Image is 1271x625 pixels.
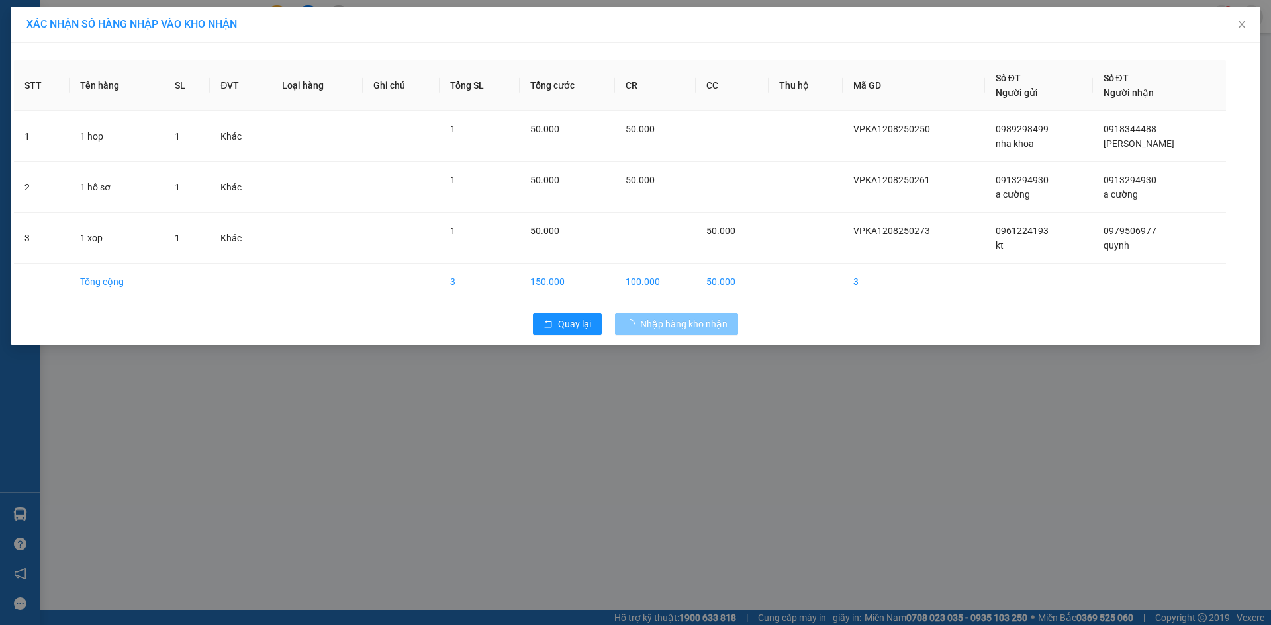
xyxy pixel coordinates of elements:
span: 1 [175,131,180,142]
span: 0913294930 [996,175,1049,185]
span: Người nhận [1104,87,1154,98]
span: loading [626,319,640,329]
span: 50.000 [626,124,655,134]
td: 1 [14,111,70,162]
th: CR [615,60,696,111]
td: 150.000 [520,264,615,300]
td: 3 [843,264,985,300]
th: CC [696,60,769,111]
td: 2 [14,162,70,213]
span: 50.000 [530,175,559,185]
span: Người gửi [996,87,1038,98]
span: VPKA1208250273 [853,226,930,236]
button: Nhập hàng kho nhận [615,313,738,335]
th: Tên hàng [70,60,164,111]
span: Quay lại [558,317,591,331]
td: 50.000 [696,264,769,300]
button: Close [1223,7,1260,44]
span: 0979506977 [1104,226,1156,236]
th: Mã GD [843,60,985,111]
span: 0918344488 [1104,124,1156,134]
button: rollbackQuay lại [533,313,602,335]
span: Số ĐT [1104,73,1129,83]
td: 3 [440,264,520,300]
span: 0913294930 [1104,175,1156,185]
span: a cường [996,189,1030,200]
span: 1 [450,175,455,185]
span: kt [996,240,1004,251]
span: 1 [450,124,455,134]
span: 50.000 [626,175,655,185]
th: Loại hàng [271,60,363,111]
span: XÁC NHẬN SỐ HÀNG NHẬP VÀO KHO NHẬN [26,18,237,30]
span: 50.000 [530,226,559,236]
td: 1 hồ sơ [70,162,164,213]
span: Nhập hàng kho nhận [640,317,728,331]
span: 0989298499 [996,124,1049,134]
span: VPKA1208250250 [853,124,930,134]
span: 50.000 [530,124,559,134]
td: 100.000 [615,264,696,300]
span: Số ĐT [996,73,1021,83]
th: ĐVT [210,60,271,111]
td: Khác [210,111,271,162]
span: 1 [175,233,180,243]
span: a cường [1104,189,1138,200]
span: VPKA1208250261 [853,175,930,185]
td: Tổng cộng [70,264,164,300]
span: 1 [175,182,180,192]
th: Tổng SL [440,60,520,111]
span: close [1237,19,1247,30]
td: Khác [210,213,271,264]
span: 0961224193 [996,226,1049,236]
th: Thu hộ [769,60,843,111]
td: 3 [14,213,70,264]
span: [PERSON_NAME] [1104,138,1174,149]
span: 1 [450,226,455,236]
span: 50.000 [706,226,735,236]
th: STT [14,60,70,111]
th: SL [164,60,211,111]
td: 1 xop [70,213,164,264]
span: rollback [543,319,553,330]
span: quynh [1104,240,1129,251]
th: Ghi chú [363,60,440,111]
td: Khác [210,162,271,213]
td: 1 hop [70,111,164,162]
span: nha khoa [996,138,1034,149]
th: Tổng cước [520,60,615,111]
